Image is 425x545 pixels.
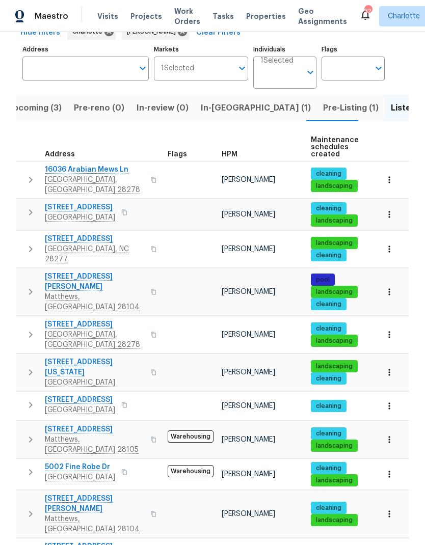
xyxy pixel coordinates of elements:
[222,246,275,253] span: [PERSON_NAME]
[312,374,346,383] span: cleaning
[323,101,379,115] span: Pre-Listing (1)
[388,11,420,21] span: Charlotte
[168,465,214,477] span: Warehousing
[364,6,371,16] div: 32
[371,61,386,75] button: Open
[7,101,62,115] span: Upcoming (3)
[45,151,75,158] span: Address
[312,362,357,371] span: landscaping
[196,26,241,39] span: Clear Filters
[192,23,245,42] button: Clear Filters
[222,176,275,183] span: [PERSON_NAME]
[312,324,346,333] span: cleaning
[322,46,385,52] label: Flags
[312,337,357,345] span: landscaping
[137,101,189,115] span: In-review (0)
[312,182,357,190] span: landscaping
[174,6,200,26] span: Work Orders
[161,64,194,73] span: 1 Selected
[312,504,346,512] span: cleaning
[312,429,346,438] span: cleaning
[312,476,357,485] span: landscaping
[312,216,357,225] span: landscaping
[201,101,311,115] span: In-[GEOGRAPHIC_DATA] (1)
[222,510,275,517] span: [PERSON_NAME]
[222,288,275,295] span: [PERSON_NAME]
[130,11,162,21] span: Projects
[312,516,357,525] span: landscaping
[222,369,275,376] span: [PERSON_NAME]
[16,23,64,42] button: Hide filters
[246,11,286,21] span: Properties
[312,442,357,450] span: landscaping
[312,464,346,473] span: cleaning
[312,300,346,309] span: cleaning
[222,151,237,158] span: HPM
[222,471,275,478] span: [PERSON_NAME]
[312,239,357,248] span: landscaping
[312,204,346,213] span: cleaning
[136,61,150,75] button: Open
[312,288,357,296] span: landscaping
[222,211,275,218] span: [PERSON_NAME]
[22,46,149,52] label: Address
[222,402,275,410] span: [PERSON_NAME]
[303,65,317,79] button: Open
[168,151,187,158] span: Flags
[312,276,334,284] span: pool
[222,331,275,338] span: [PERSON_NAME]
[253,46,316,52] label: Individuals
[222,436,275,443] span: [PERSON_NAME]
[97,11,118,21] span: Visits
[235,61,249,75] button: Open
[154,46,249,52] label: Markets
[35,11,68,21] span: Maestro
[213,13,234,20] span: Tasks
[298,6,347,26] span: Geo Assignments
[311,137,359,158] span: Maintenance schedules created
[20,26,60,39] span: Hide filters
[312,251,346,260] span: cleaning
[74,101,124,115] span: Pre-reno (0)
[312,170,346,178] span: cleaning
[260,57,294,65] span: 1 Selected
[168,430,214,443] span: Warehousing
[312,402,346,411] span: cleaning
